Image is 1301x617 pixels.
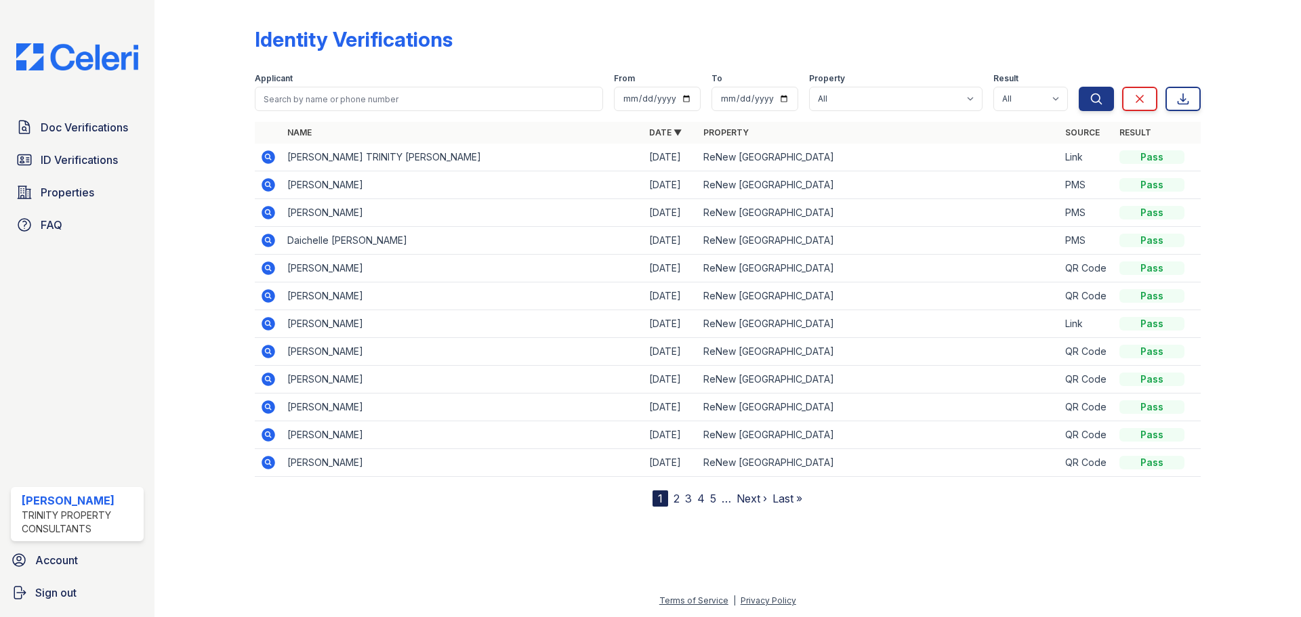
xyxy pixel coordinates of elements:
[698,199,1060,227] td: ReNew [GEOGRAPHIC_DATA]
[282,255,644,282] td: [PERSON_NAME]
[255,27,453,51] div: Identity Verifications
[644,171,698,199] td: [DATE]
[1119,127,1151,137] a: Result
[1119,456,1184,469] div: Pass
[1119,178,1184,192] div: Pass
[1060,227,1114,255] td: PMS
[11,211,144,238] a: FAQ
[772,492,802,505] a: Last »
[1060,144,1114,171] td: Link
[685,492,692,505] a: 3
[993,73,1018,84] label: Result
[644,199,698,227] td: [DATE]
[710,492,716,505] a: 5
[698,393,1060,421] td: ReNew [GEOGRAPHIC_DATA]
[733,595,736,605] div: |
[644,310,698,338] td: [DATE]
[644,366,698,393] td: [DATE]
[1060,393,1114,421] td: QR Code
[1060,338,1114,366] td: QR Code
[644,421,698,449] td: [DATE]
[41,119,128,135] span: Doc Verifications
[22,509,138,536] div: Trinity Property Consultants
[41,217,62,233] span: FAQ
[11,114,144,141] a: Doc Verifications
[282,366,644,393] td: [PERSON_NAME]
[698,282,1060,310] td: ReNew [GEOGRAPHIC_DATA]
[1065,127,1100,137] a: Source
[1060,282,1114,310] td: QR Code
[35,552,78,568] span: Account
[649,127,682,137] a: Date ▼
[1119,400,1184,414] div: Pass
[1119,150,1184,164] div: Pass
[711,73,722,84] label: To
[698,255,1060,282] td: ReNew [GEOGRAPHIC_DATA]
[741,595,796,605] a: Privacy Policy
[698,421,1060,449] td: ReNew [GEOGRAPHIC_DATA]
[1060,310,1114,338] td: Link
[644,255,698,282] td: [DATE]
[282,449,644,477] td: [PERSON_NAME]
[1119,206,1184,219] div: Pass
[697,492,705,505] a: 4
[282,338,644,366] td: [PERSON_NAME]
[1060,171,1114,199] td: PMS
[703,127,749,137] a: Property
[698,366,1060,393] td: ReNew [GEOGRAPHIC_DATA]
[644,338,698,366] td: [DATE]
[698,338,1060,366] td: ReNew [GEOGRAPHIC_DATA]
[659,595,728,605] a: Terms of Service
[282,144,644,171] td: [PERSON_NAME] TRINITY [PERSON_NAME]
[698,171,1060,199] td: ReNew [GEOGRAPHIC_DATA]
[41,184,94,200] span: Properties
[255,73,293,84] label: Applicant
[282,393,644,421] td: [PERSON_NAME]
[5,547,149,574] a: Account
[282,227,644,255] td: Daichelle [PERSON_NAME]
[282,310,644,338] td: [PERSON_NAME]
[35,584,77,601] span: Sign out
[1119,345,1184,358] div: Pass
[255,87,603,111] input: Search by name or phone number
[22,492,138,509] div: [PERSON_NAME]
[282,199,644,227] td: [PERSON_NAME]
[282,171,644,199] td: [PERSON_NAME]
[644,227,698,255] td: [DATE]
[5,43,149,70] img: CE_Logo_Blue-a8612792a0a2168367f1c8372b55b34899dd931a85d93a1a3d3e32e68fde9ad4.png
[1119,289,1184,303] div: Pass
[674,492,680,505] a: 2
[1060,255,1114,282] td: QR Code
[11,179,144,206] a: Properties
[1060,366,1114,393] td: QR Code
[722,490,731,507] span: …
[698,227,1060,255] td: ReNew [GEOGRAPHIC_DATA]
[11,146,144,173] a: ID Verifications
[614,73,635,84] label: From
[698,310,1060,338] td: ReNew [GEOGRAPHIC_DATA]
[282,282,644,310] td: [PERSON_NAME]
[644,393,698,421] td: [DATE]
[282,421,644,449] td: [PERSON_NAME]
[1119,234,1184,247] div: Pass
[5,579,149,606] a: Sign out
[809,73,845,84] label: Property
[1060,449,1114,477] td: QR Code
[41,152,118,168] span: ID Verifications
[1060,199,1114,227] td: PMS
[644,144,698,171] td: [DATE]
[287,127,312,137] a: Name
[737,492,767,505] a: Next ›
[1060,421,1114,449] td: QR Code
[1119,317,1184,331] div: Pass
[644,282,698,310] td: [DATE]
[698,144,1060,171] td: ReNew [GEOGRAPHIC_DATA]
[698,449,1060,477] td: ReNew [GEOGRAPHIC_DATA]
[1119,428,1184,442] div: Pass
[1119,261,1184,275] div: Pass
[1119,373,1184,386] div: Pass
[644,449,698,477] td: [DATE]
[653,490,668,507] div: 1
